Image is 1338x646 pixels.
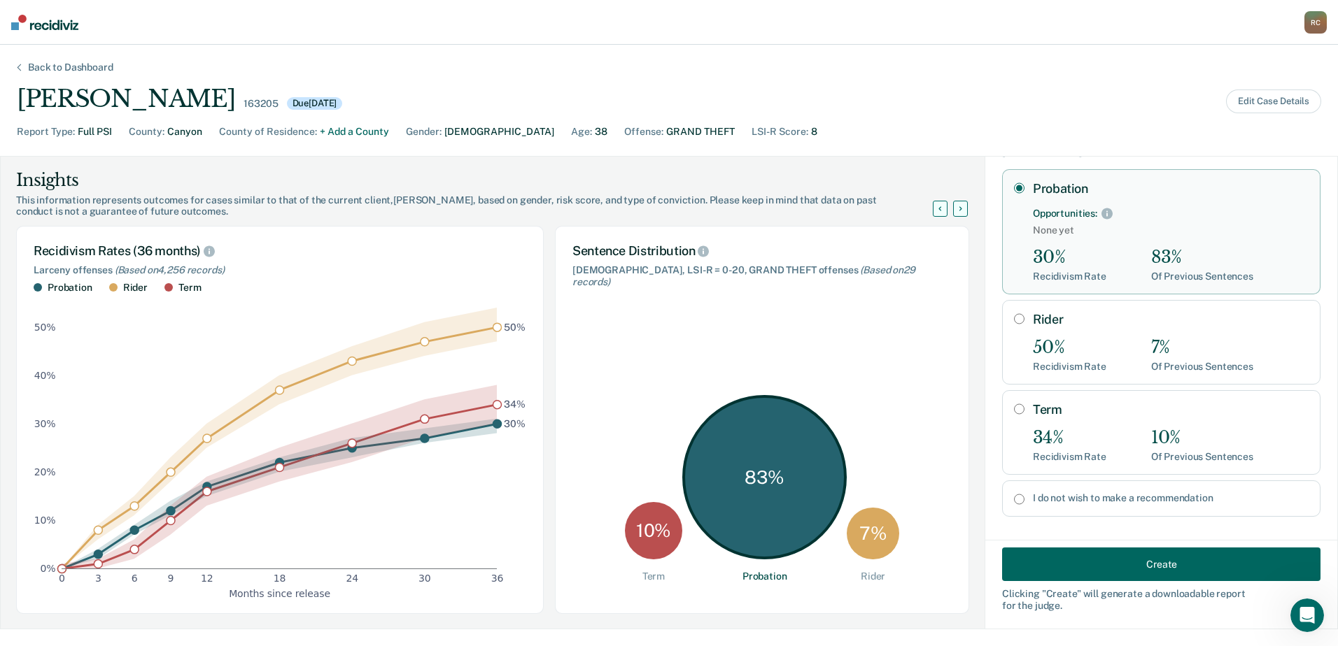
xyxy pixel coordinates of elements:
[504,321,526,332] text: 50%
[95,573,101,584] text: 3
[1033,181,1309,196] label: Probation
[59,573,503,584] g: x-axis tick label
[1290,598,1324,632] iframe: Intercom live chat
[16,169,950,192] div: Insights
[1151,428,1253,448] div: 10%
[34,264,526,276] div: Larceny offenses
[17,85,235,113] div: [PERSON_NAME]
[168,573,174,584] text: 9
[752,124,808,139] div: LSI-R Score :
[444,124,554,139] div: [DEMOGRAPHIC_DATA]
[418,573,431,584] text: 30
[1304,11,1327,34] div: R C
[504,417,526,429] text: 30%
[572,264,915,287] span: (Based on 29 records )
[17,124,75,139] div: Report Type :
[115,264,225,275] span: (Based on 4,256 records )
[123,282,148,294] div: Rider
[504,399,526,410] text: 34%
[346,573,358,584] text: 24
[1033,224,1309,236] span: None yet
[742,570,787,582] div: Probation
[595,124,607,139] div: 38
[861,570,885,582] div: Rider
[1033,338,1106,358] div: 50%
[1226,89,1321,113] button: Edit Case Details
[1151,247,1253,268] div: 83%
[62,308,497,568] g: area
[34,321,56,332] text: 50%
[1151,451,1253,463] div: Of Previous Sentences
[1033,402,1309,417] label: Term
[642,570,665,582] div: Term
[491,573,504,584] text: 36
[34,243,526,259] div: Recidivism Rates (36 months)
[682,395,847,559] div: 83 %
[219,124,317,139] div: County of Residence :
[132,573,138,584] text: 6
[34,515,56,526] text: 10%
[129,124,164,139] div: County :
[41,563,56,574] text: 0%
[1002,588,1321,612] div: Clicking " Create " will generate a downloadable report for the judge.
[624,124,663,139] div: Offense :
[320,124,389,139] div: + Add a County
[1033,428,1106,448] div: 34%
[244,98,278,110] div: 163205
[1033,361,1106,373] div: Recidivism Rate
[504,321,526,429] g: text
[167,124,202,139] div: Canyon
[287,97,343,110] div: Due [DATE]
[11,62,130,73] div: Back to Dashboard
[59,573,65,584] text: 0
[34,417,56,429] text: 30%
[78,124,112,139] div: Full PSI
[34,321,56,573] g: y-axis tick label
[847,508,899,560] div: 7 %
[1151,338,1253,358] div: 7%
[274,573,286,584] text: 18
[666,124,735,139] div: GRAND THEFT
[1151,361,1253,373] div: Of Previous Sentences
[201,573,213,584] text: 12
[811,124,817,139] div: 8
[1002,547,1321,581] button: Create
[34,466,56,477] text: 20%
[1304,11,1327,34] button: RC
[1033,312,1309,327] label: Rider
[178,282,201,294] div: Term
[229,587,330,598] g: x-axis label
[1033,247,1106,268] div: 30%
[1033,208,1097,220] div: Opportunities:
[1033,271,1106,282] div: Recidivism Rate
[1033,451,1106,463] div: Recidivism Rate
[1151,271,1253,282] div: Of Previous Sentences
[572,264,952,288] div: [DEMOGRAPHIC_DATA], LSI-R = 0-20, GRAND THEFT offenses
[48,282,92,294] div: Probation
[625,502,682,559] div: 10 %
[229,587,330,598] text: Months since release
[34,369,56,380] text: 40%
[1033,492,1309,504] label: I do not wish to make a recommendation
[16,194,950,218] div: This information represents outcomes for cases similar to that of the current client, [PERSON_NAM...
[572,243,952,259] div: Sentence Distribution
[406,124,442,139] div: Gender :
[571,124,592,139] div: Age :
[11,15,78,30] img: Recidiviz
